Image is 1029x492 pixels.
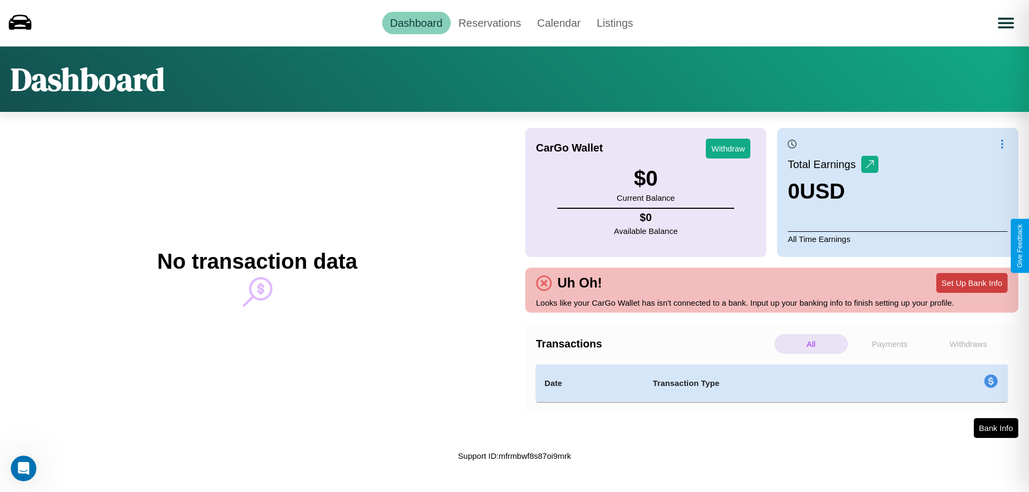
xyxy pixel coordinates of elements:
[552,275,607,291] h4: Uh Oh!
[936,273,1008,293] button: Set Up Bank Info
[1016,224,1024,268] div: Give Feedback
[545,377,636,390] h4: Date
[614,224,678,238] p: Available Balance
[853,334,927,354] p: Payments
[451,12,530,34] a: Reservations
[536,142,603,154] h4: CarGo Wallet
[536,296,1008,310] p: Looks like your CarGo Wallet has isn't connected to a bank. Input up your banking info to finish ...
[536,365,1008,402] table: simple table
[706,139,750,158] button: Withdraw
[11,57,165,101] h1: Dashboard
[974,418,1018,438] button: Bank Info
[458,449,571,463] p: Support ID: mfrmbwf8s87oi9mrk
[11,456,36,481] iframe: Intercom live chat
[774,334,848,354] p: All
[653,377,896,390] h4: Transaction Type
[157,249,357,274] h2: No transaction data
[617,191,675,205] p: Current Balance
[536,338,772,350] h4: Transactions
[788,179,878,203] h3: 0 USD
[614,211,678,224] h4: $ 0
[991,8,1021,38] button: Open menu
[588,12,641,34] a: Listings
[788,231,1008,246] p: All Time Earnings
[382,12,451,34] a: Dashboard
[529,12,588,34] a: Calendar
[931,334,1005,354] p: Withdraws
[617,166,675,191] h3: $ 0
[788,155,861,174] p: Total Earnings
